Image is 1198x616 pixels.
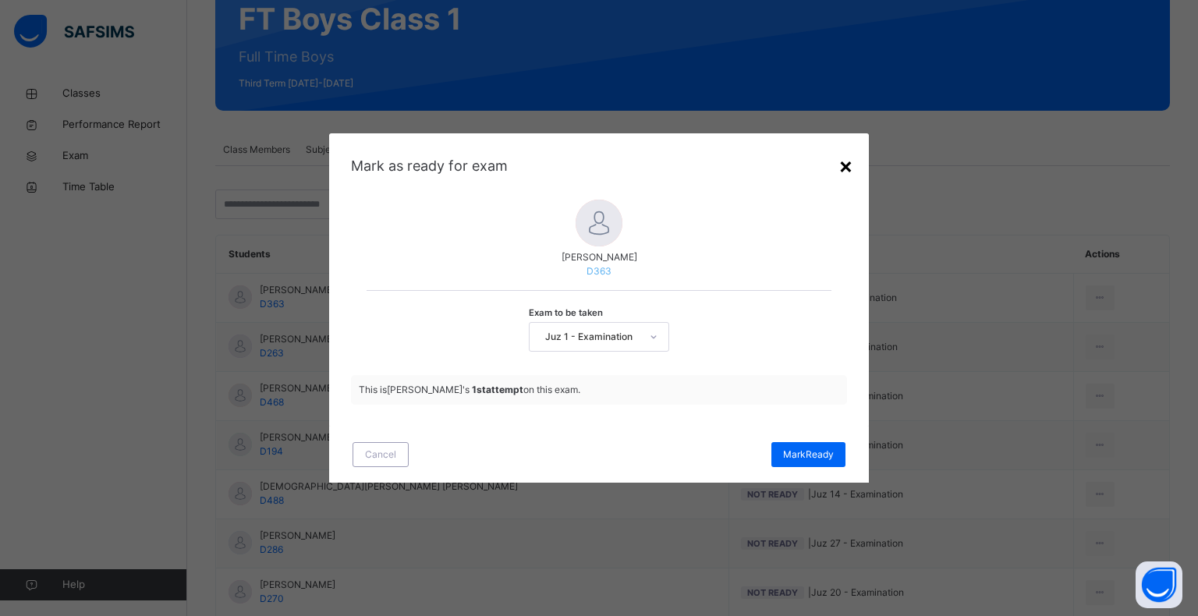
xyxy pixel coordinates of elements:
[537,330,640,344] div: Juz 1 - Examination
[1136,561,1182,608] button: Open asap
[365,448,396,462] span: Cancel
[783,448,834,462] span: Mark Ready
[367,250,831,264] span: [PERSON_NAME]
[529,306,603,320] span: Exam to be taken
[359,384,580,395] span: This is [PERSON_NAME] 's on this exam.
[472,384,523,395] b: 1st attempt
[367,264,831,278] span: D363
[838,149,853,182] div: ×
[351,158,508,174] span: Mark as ready for exam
